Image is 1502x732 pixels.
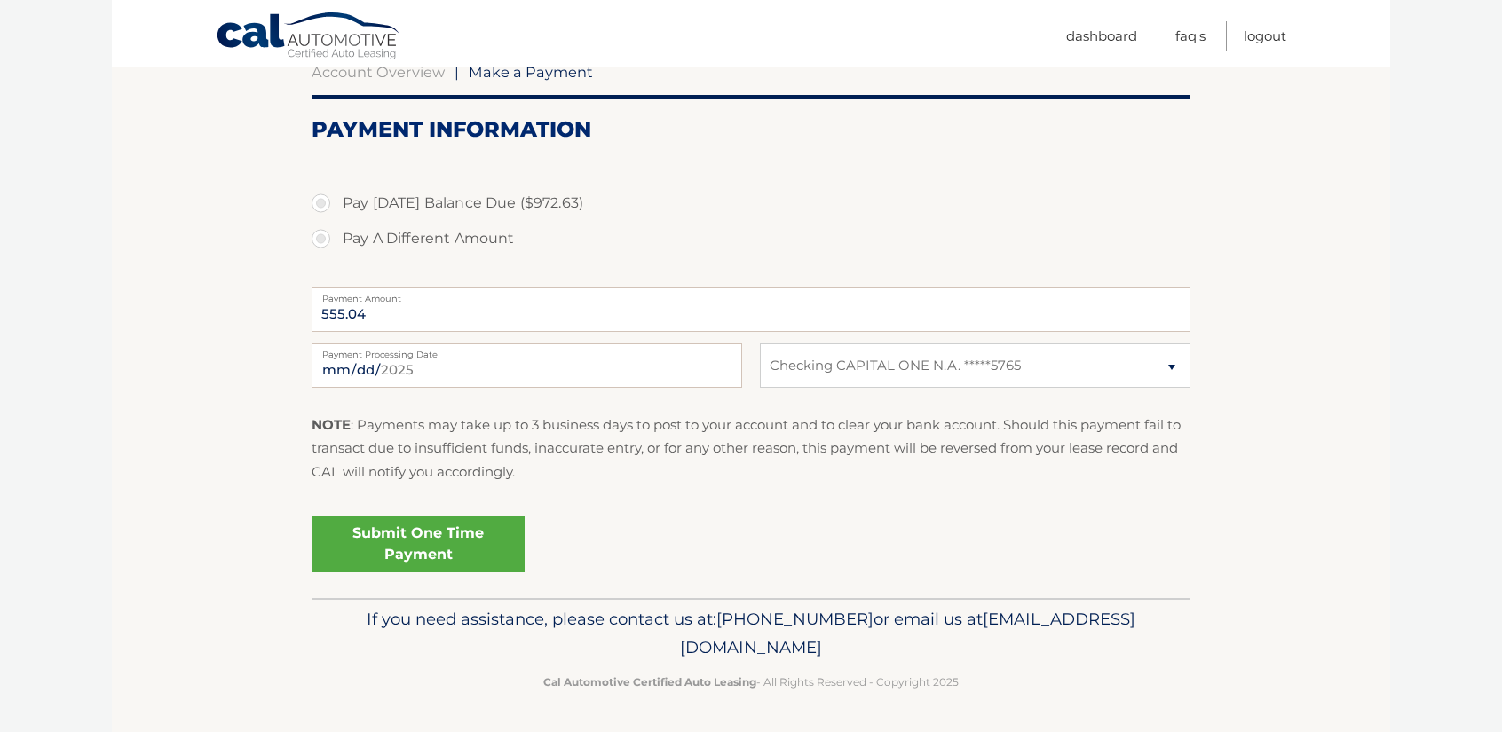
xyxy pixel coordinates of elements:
label: Payment Amount [312,287,1190,302]
label: Pay A Different Amount [312,221,1190,256]
p: - All Rights Reserved - Copyright 2025 [323,673,1179,691]
span: [PHONE_NUMBER] [716,609,874,629]
a: Account Overview [312,63,445,81]
a: Cal Automotive [216,12,402,63]
a: Logout [1244,21,1286,51]
span: [EMAIL_ADDRESS][DOMAIN_NAME] [680,609,1135,657]
strong: Cal Automotive Certified Auto Leasing [543,675,756,689]
a: FAQ's [1175,21,1206,51]
input: Payment Date [312,343,742,388]
span: | [455,63,459,81]
input: Payment Amount [312,287,1190,332]
p: : Payments may take up to 3 business days to post to your account and to clear your bank account.... [312,413,1190,484]
h2: Payment Information [312,116,1190,143]
label: Payment Processing Date [312,343,742,358]
p: If you need assistance, please contact us at: or email us at [323,605,1179,662]
strong: NOTE [312,416,351,433]
a: Submit One Time Payment [312,516,525,572]
span: Make a Payment [469,63,593,81]
label: Pay [DATE] Balance Due ($972.63) [312,185,1190,221]
a: Dashboard [1066,21,1137,51]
